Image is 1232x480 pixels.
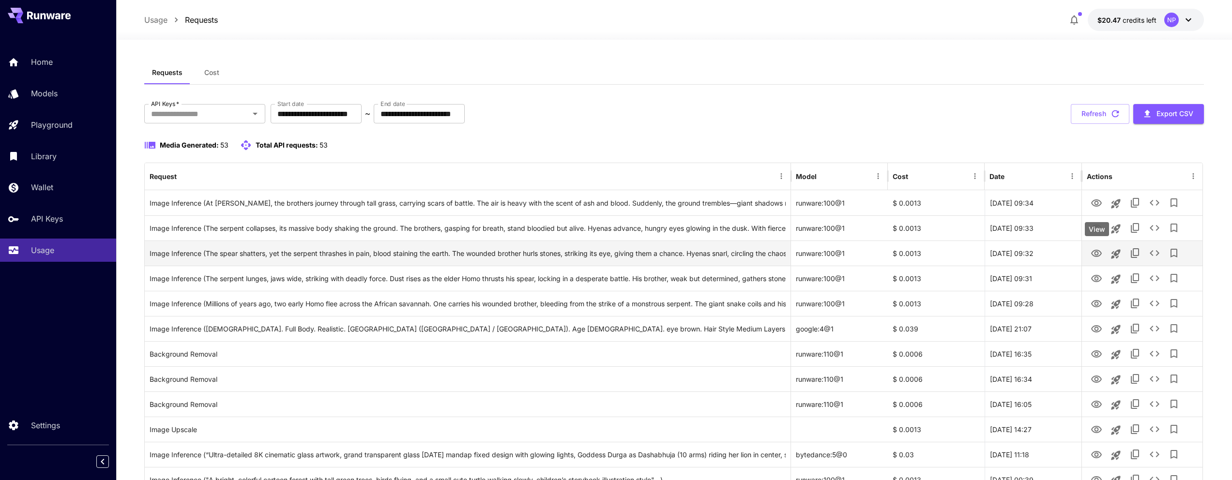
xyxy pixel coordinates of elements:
[1087,344,1106,363] button: View
[1145,420,1164,439] button: See details
[1126,369,1145,389] button: Copy TaskUUID
[31,56,53,68] p: Home
[1097,15,1156,25] div: $20.4719
[1087,268,1106,288] button: View
[1065,169,1079,183] button: Menu
[1164,369,1184,389] button: Add to library
[319,141,328,149] span: 53
[1126,319,1145,338] button: Copy TaskUUID
[1087,193,1106,212] button: View
[1164,243,1184,263] button: Add to library
[1123,16,1156,24] span: credits left
[1126,294,1145,313] button: Copy TaskUUID
[989,172,1004,180] div: Date
[1145,344,1164,363] button: See details
[985,316,1081,341] div: 21 Sep, 2025 21:07
[791,240,888,266] div: runware:100@1
[31,213,63,225] p: API Keys
[31,150,57,162] p: Library
[791,341,888,366] div: runware:110@1
[1164,445,1184,464] button: Add to library
[104,453,116,470] div: Collapse sidebar
[791,266,888,291] div: runware:100@1
[1106,194,1126,213] button: Launch in playground
[985,291,1081,316] div: 22 Sep, 2025 09:28
[150,266,786,291] div: Click to copy prompt
[150,172,177,180] div: Request
[31,119,73,131] p: Playground
[1087,218,1106,238] button: View
[1164,269,1184,288] button: Add to library
[1164,13,1179,27] div: NP
[888,391,985,417] div: $ 0.0006
[150,392,786,417] div: Click to copy prompt
[1164,218,1184,238] button: Add to library
[277,100,304,108] label: Start date
[1164,193,1184,212] button: Add to library
[1106,320,1126,339] button: Launch in playground
[1087,318,1106,338] button: View
[888,291,985,316] div: $ 0.0013
[31,420,60,431] p: Settings
[1071,104,1129,124] button: Refresh
[1106,395,1126,415] button: Launch in playground
[1106,244,1126,264] button: Launch in playground
[1106,446,1126,465] button: Launch in playground
[909,169,923,183] button: Sort
[888,417,985,442] div: $ 0.0013
[791,391,888,417] div: runware:110@1
[1145,445,1164,464] button: See details
[893,172,908,180] div: Cost
[791,316,888,341] div: google:4@1
[791,215,888,240] div: runware:100@1
[1145,319,1164,338] button: See details
[150,367,786,391] div: Click to copy prompt
[150,291,786,316] div: Click to copy prompt
[1087,419,1106,439] button: View
[144,14,167,26] p: Usage
[791,442,888,467] div: bytedance:5@0
[1145,294,1164,313] button: See details
[1164,319,1184,338] button: Add to library
[1087,369,1106,389] button: View
[1126,218,1145,238] button: Copy TaskUUID
[151,100,179,108] label: API Keys
[1126,243,1145,263] button: Copy TaskUUID
[1087,394,1106,414] button: View
[150,417,786,442] div: Click to copy prompt
[256,141,318,149] span: Total API requests:
[1085,222,1109,236] div: View
[1126,420,1145,439] button: Copy TaskUUID
[1106,219,1126,239] button: Launch in playground
[1126,269,1145,288] button: Copy TaskUUID
[185,14,218,26] a: Requests
[871,169,885,183] button: Menu
[1164,344,1184,363] button: Add to library
[150,316,786,341] div: Click to copy prompt
[31,181,53,193] p: Wallet
[1106,270,1126,289] button: Launch in playground
[220,141,228,149] span: 53
[818,169,831,183] button: Sort
[888,266,985,291] div: $ 0.0013
[150,216,786,240] div: Click to copy prompt
[1087,293,1106,313] button: View
[1097,16,1123,24] span: $20.47
[1145,369,1164,389] button: See details
[150,241,786,266] div: Click to copy prompt
[1106,295,1126,314] button: Launch in playground
[791,291,888,316] div: runware:100@1
[888,366,985,391] div: $ 0.0006
[1126,445,1145,464] button: Copy TaskUUID
[775,169,788,183] button: Menu
[1145,193,1164,212] button: See details
[1145,243,1164,263] button: See details
[1164,394,1184,414] button: Add to library
[1087,243,1106,263] button: View
[985,417,1081,442] div: 21 Sep, 2025 14:27
[204,68,219,77] span: Cost
[888,240,985,266] div: $ 0.0013
[380,100,405,108] label: End date
[1106,345,1126,364] button: Launch in playground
